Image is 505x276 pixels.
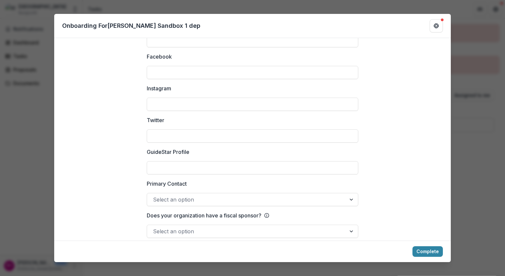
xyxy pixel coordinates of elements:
[147,116,164,124] p: Twitter
[62,21,200,30] p: Onboarding For [PERSON_NAME] Sandbox 1 dep
[430,19,443,32] button: Get Help
[147,148,189,156] p: GuideStar Profile
[147,211,261,219] p: Does your organization have a fiscal sponsor?
[412,246,443,257] button: Complete
[147,180,187,188] p: Primary Contact
[147,84,171,92] p: Instagram
[147,53,172,61] p: Facebook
